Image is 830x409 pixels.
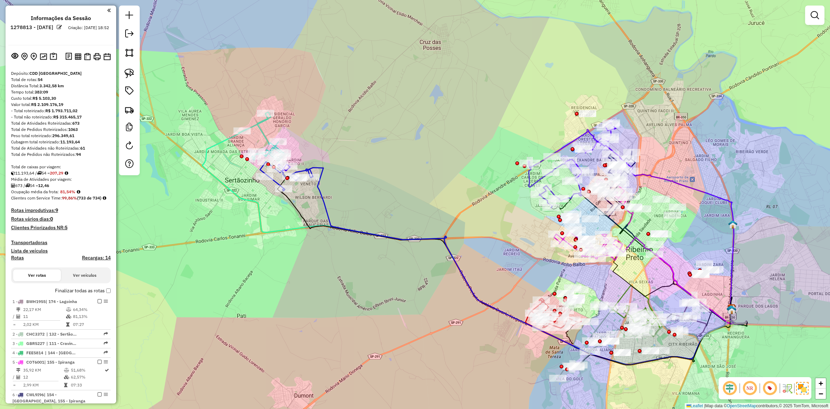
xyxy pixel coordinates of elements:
div: Atividade não roteirizada - JPX COMERCIO DE ALIM [696,260,713,267]
strong: 94 [76,152,81,157]
span: COT6001 [26,359,44,365]
button: Painel de Sugestão [48,51,58,62]
div: Atividade não roteirizada - GALPAO DA CERVEJA LT [692,271,710,278]
div: Criação: [DATE] 18:52 [65,25,112,31]
button: Ver veículos [61,269,109,281]
strong: CDD [GEOGRAPHIC_DATA] [29,71,82,76]
div: Atividade não roteirizada - LUCIANA APARECIDA DA [590,303,607,310]
a: Exportar sessão [122,27,136,42]
div: Atividade não roteirizada - RIBEIRO ARAUJO ARAUJ [634,205,651,212]
strong: 207,29 [50,170,63,176]
strong: 383:09 [35,89,48,95]
input: Finalizar todas as rotas [106,288,111,293]
td: / [12,374,16,381]
span: GBR5227 [26,341,45,346]
div: Atividade não roteirizada - MIRIAM TRONTO PEIXEI [579,110,596,117]
div: Atividade não roteirizada - GM4 AUTO POSTO LTDA [646,241,664,248]
div: Atividade não roteirizada - OUTBACK STEAKHOUSE R [602,338,619,345]
span: | 174 - Lagoinha [46,299,77,304]
div: Atividade não roteirizada - LUCAS BAR E MERCEARI [582,215,599,222]
div: Atividade não roteirizada - DEILTON PEREIRA DA S [571,286,589,293]
strong: 11.193,64 [60,139,80,144]
span: 5 - [12,359,75,365]
strong: 296.349,61 [52,133,74,138]
div: Atividade não roteirizada - NIKOLAS MORLIN DIAS [578,235,596,242]
a: Nova sessão e pesquisa [122,8,136,24]
div: Atividade não roteirizada - HALINE RODRIGUES SEG [552,161,570,168]
td: 2,99 KM [23,382,64,389]
div: Atividade não roteirizada - SUPERMERCADO BIG COM [577,169,594,176]
div: Total de caixas por viagem: [11,164,111,170]
div: Atividade não roteirizada - JOAO BATISTA CARVALH [567,297,584,304]
div: Atividade não roteirizada - NAKAYOSHI RESTAURANT [614,349,631,356]
td: = [12,382,16,389]
div: Atividade não roteirizada - POSTO MOSTEIRO DE RI [646,251,663,258]
span: | 154 - [GEOGRAPHIC_DATA], 155 - Ipiranga [12,392,85,403]
a: Clique aqui para minimizar o painel [107,6,111,14]
div: Atividade não roteirizada - SINVALDO JOAQUIM XAV [543,153,561,160]
span: BWH1955 [26,299,46,304]
em: Finalizar rota [98,299,102,303]
button: Visualizar Romaneio [83,52,92,62]
strong: 5 [65,224,67,231]
div: Atividade não roteirizada - AMARELINHA SUPERMERC [607,162,624,169]
td: 62,57% [71,374,104,381]
button: Logs desbloquear sessão [64,51,73,62]
div: Atividade não roteirizada - 55.937.236 CARLA MAR [562,216,580,223]
strong: R$ 5.103,30 [33,96,56,101]
span: Ocultar NR [741,380,758,397]
div: Atividade não roteirizada - VALDIVINO BORGES DA [706,266,723,273]
a: Leaflet [686,403,703,408]
div: Atividade não roteirizada - RESTAURANTE PAULA VALERIA LTDA [568,294,585,301]
div: Atividade não roteirizada - MARCIO GLEYDSON DA S [636,313,653,320]
div: Atividade não roteirizada - SUPERMERCADOS GRICKI [248,148,265,155]
a: Criar modelo [122,120,136,136]
span: Ocultar deslocamento [721,380,738,397]
label: Finalizar todas as rotas [55,287,111,294]
div: Atividade não roteirizada - EDIMARA GALLUCIO [564,223,582,230]
span: Ocupação média da frota: [11,189,59,194]
div: - Total não roteirizado: [11,114,111,120]
td: 22,17 KM [23,306,66,313]
h4: Recargas: 14 [82,255,111,261]
i: Distância Total [16,308,20,312]
div: Atividade não roteirizada - PRESIDENTE CHOPP E C [625,331,642,338]
a: Exibir filtros [808,8,822,22]
h4: Rotas [11,255,24,261]
td: 2,02 KM [23,321,66,328]
span: CWL9I96 [26,392,44,397]
div: Valor total: [11,101,111,108]
div: Total de rotas: [11,77,111,83]
div: Atividade não roteirizada - VALDIVINO FERREIRA D [559,299,576,305]
button: Adicionar Atividades [29,51,38,62]
span: 111 - Cravinhos [46,340,78,347]
div: Atividade não roteirizada - CARLOS EDUARDO GOMES [669,204,686,211]
div: Distância Total: [11,83,111,89]
span: 6 - [12,392,85,403]
div: Total de Pedidos Roteirizados: [11,126,111,133]
div: Atividade não roteirizada - BERALDO E SUSSUMO LT [651,230,668,237]
div: 11.193,64 / 54 = [11,170,111,176]
img: Fluxo de ruas [782,383,793,394]
span: Exibir número da rota [762,380,778,397]
span: 3 - [12,341,45,346]
strong: 54 [38,77,43,82]
div: 673 / 54 = [11,183,111,189]
i: Tempo total em rota [66,322,70,327]
td: 07:33 [71,382,104,389]
div: Atividade não roteirizada - AUTO POSTO ZERRENER [578,236,595,243]
i: Distância Total [16,368,20,372]
button: Disponibilidade de veículos [102,52,112,62]
span: FEE5814 [26,350,43,355]
em: Rota exportada [104,350,108,355]
div: Atividade não roteirizada - V. T. DE DEUS CARDES [572,167,589,174]
h4: Clientes Priorizados NR: [11,225,111,231]
div: Atividade não roteirizada - SILMELO SUPERMERCADO [565,177,582,184]
div: Atividade não roteirizada - LT DISTRIBUICAO DE B [630,317,647,324]
img: RotaFad [727,305,736,314]
div: Atividade não roteirizada - ROBERTO PINIZ GARCIA [609,161,626,168]
h4: Rotas vários dias: [11,216,111,222]
h4: Informações da Sessão [31,15,91,21]
div: Peso total roteirizado: [11,133,111,139]
div: Atividade não roteirizada - SUPERMERCADOS GRICKI [589,183,607,190]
